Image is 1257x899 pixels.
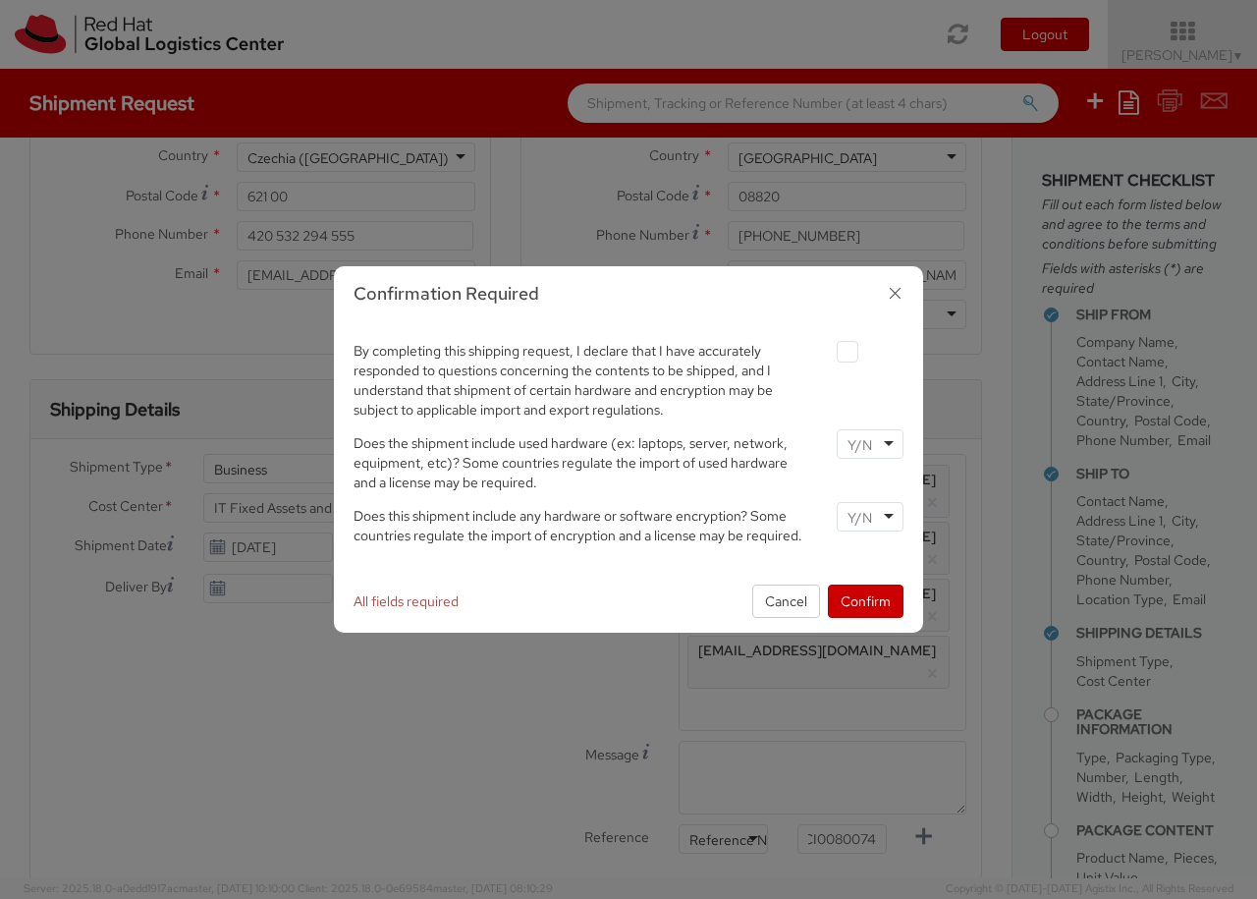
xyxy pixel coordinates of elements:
[847,435,876,455] input: Y/N
[847,508,876,528] input: Y/N
[752,585,820,618] button: Cancel
[354,507,802,544] span: Does this shipment include any hardware or software encryption? Some countries regulate the impor...
[354,592,459,610] span: All fields required
[354,434,788,491] span: Does the shipment include used hardware (ex: laptops, server, network, equipment, etc)? Some coun...
[828,585,903,618] button: Confirm
[354,281,903,307] h3: Confirmation Required
[354,342,773,419] span: By completing this shipping request, I declare that I have accurately responded to questions conc...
